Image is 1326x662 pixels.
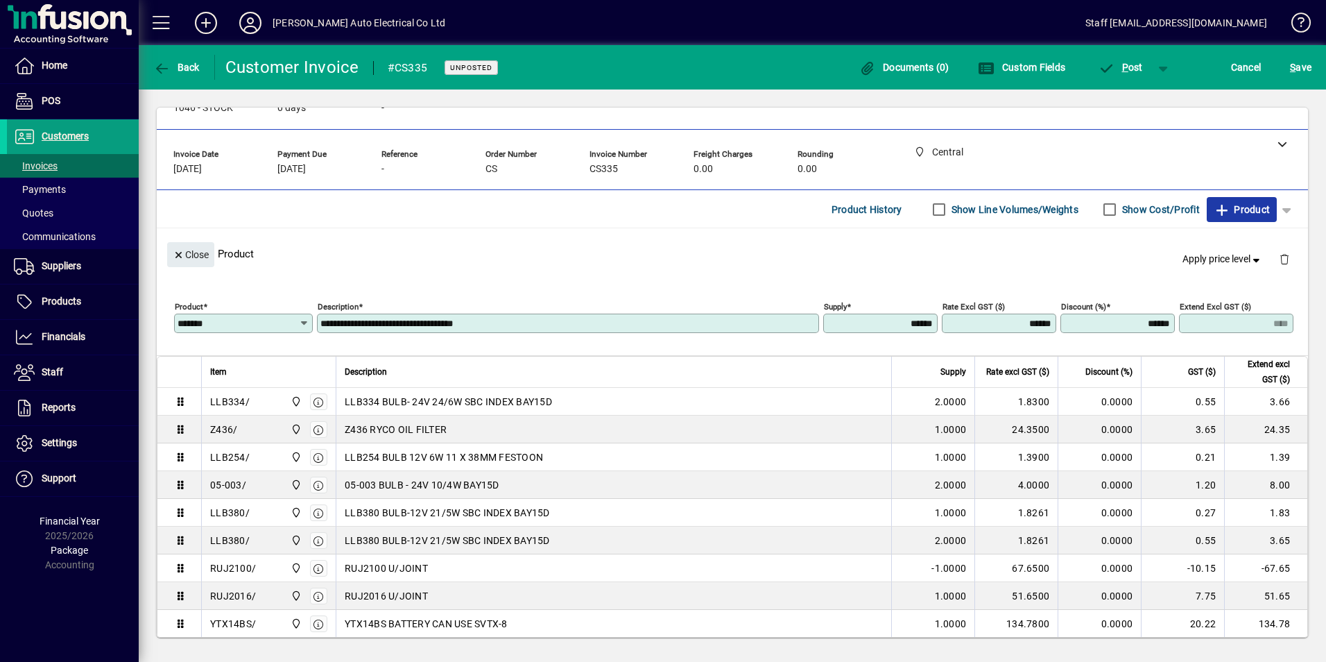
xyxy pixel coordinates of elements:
span: Z436 RYCO OIL FILTER [345,423,447,436]
span: Documents (0) [859,62,949,73]
button: Save [1286,55,1315,80]
div: 51.6500 [983,589,1049,603]
div: 1.8261 [983,506,1049,520]
div: 1.3900 [983,450,1049,464]
span: YTX14BS BATTERY CAN USE SVTX-8 [345,617,508,631]
span: Description [345,364,387,380]
td: 0.0000 [1058,471,1141,499]
td: 20.22 [1141,610,1224,638]
td: 0.0000 [1058,527,1141,554]
span: Suppliers [42,260,81,271]
td: 3.66 [1224,388,1307,416]
div: LLB254/ [210,450,250,464]
td: 0.0000 [1058,499,1141,527]
a: Invoices [7,154,139,178]
span: 1.0000 [935,450,967,464]
button: Profile [228,10,273,35]
span: ave [1290,56,1311,78]
span: Discount (%) [1085,364,1133,380]
div: Customer Invoice [225,56,359,78]
div: RUJ2100/ [210,561,256,575]
span: Customers [42,130,89,142]
span: 2.0000 [935,395,967,409]
td: -10.15 [1141,554,1224,582]
app-page-header-button: Delete [1268,253,1301,265]
label: Show Cost/Profit [1119,203,1200,217]
span: LLB334 BULB- 24V 24/6W SBC INDEX BAY15D [345,395,552,409]
a: Support [7,461,139,496]
span: Central [287,450,303,465]
button: Cancel [1228,55,1265,80]
a: Settings [7,426,139,461]
span: Central [287,477,303,493]
span: CS335 [589,164,618,175]
span: CS [485,164,497,175]
span: -1.0000 [931,561,966,575]
div: 1.8300 [983,395,1049,409]
div: Z436/ [210,423,237,436]
span: RUJ2016 U/JOINT [345,589,428,603]
div: #CS335 [388,57,428,79]
td: 134.78 [1224,610,1307,638]
td: 0.0000 [1058,554,1141,582]
a: Financials [7,320,139,355]
span: Unposted [450,63,492,72]
span: LLB380 BULB-12V 21/5W SBC INDEX BAY15D [345,506,550,520]
div: 05-003/ [210,478,246,492]
div: 67.6500 [983,561,1049,575]
div: [PERSON_NAME] Auto Electrical Co Ltd [273,12,445,34]
div: Product [157,228,1308,279]
button: Product [1207,197,1277,222]
span: Cancel [1231,56,1262,78]
span: 0 days [277,103,306,114]
div: LLB380/ [210,506,250,520]
button: Add [184,10,228,35]
span: Close [173,244,209,266]
mat-label: Description [318,302,359,312]
span: Financials [42,331,85,342]
span: Central [287,616,303,631]
td: 8.00 [1224,471,1307,499]
button: Apply price level [1177,247,1268,272]
span: 1.0000 [935,589,967,603]
span: - [381,103,384,114]
div: 134.7800 [983,617,1049,631]
mat-label: Discount (%) [1061,302,1106,312]
span: Central [287,561,303,576]
a: Payments [7,178,139,201]
span: Item [210,364,227,380]
a: Staff [7,355,139,390]
span: [DATE] [173,164,202,175]
mat-label: Extend excl GST ($) [1180,302,1251,312]
td: 1.39 [1224,443,1307,471]
td: 3.65 [1224,527,1307,554]
span: [DATE] [277,164,306,175]
a: Products [7,285,139,319]
button: Back [150,55,203,80]
div: 24.3500 [983,423,1049,436]
button: Post [1091,55,1150,80]
span: Central [287,588,303,604]
span: ost [1098,62,1143,73]
span: Central [287,394,303,409]
div: 4.0000 [983,478,1049,492]
label: Show Line Volumes/Weights [949,203,1078,217]
div: LLB380/ [210,534,250,548]
div: LLB334/ [210,395,250,409]
span: 1.0000 [935,617,967,631]
a: POS [7,84,139,119]
td: 3.65 [1141,416,1224,443]
span: 1.0000 [935,423,967,436]
span: GST ($) [1188,364,1216,380]
td: -67.65 [1224,554,1307,582]
span: Back [153,62,200,73]
td: 1.83 [1224,499,1307,527]
button: Delete [1268,242,1301,275]
span: 2.0000 [935,478,967,492]
span: Central [287,505,303,520]
div: RUJ2016/ [210,589,256,603]
span: Invoices [14,160,58,171]
span: Central [287,533,303,548]
td: 0.27 [1141,499,1224,527]
span: Staff [42,366,63,377]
